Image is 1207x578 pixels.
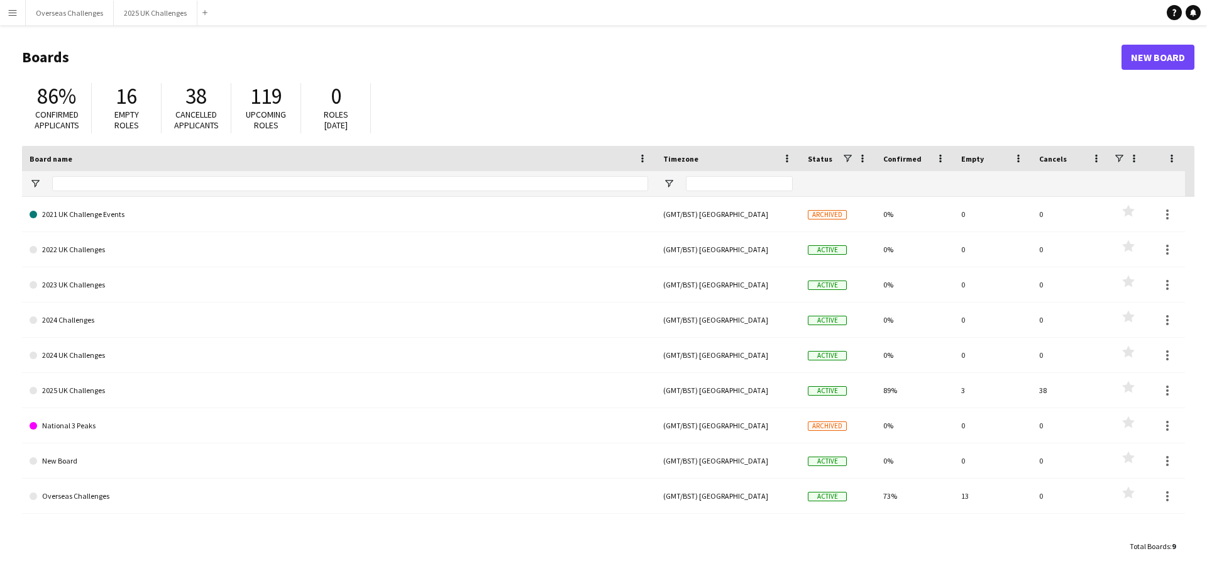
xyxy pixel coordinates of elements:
span: Empty [961,154,984,164]
div: 89% [876,373,954,408]
div: 0% [876,443,954,478]
span: Confirmed applicants [35,109,79,131]
div: 0 [1032,197,1110,231]
div: 0 [1032,232,1110,267]
div: 0 [954,232,1032,267]
div: 0 [954,408,1032,443]
span: Active [808,492,847,501]
span: Active [808,351,847,360]
span: Upcoming roles [246,109,286,131]
div: 0 [954,338,1032,372]
span: 86% [37,82,76,110]
div: 0% [876,408,954,443]
div: (GMT/BST) [GEOGRAPHIC_DATA] [656,197,800,231]
span: 0 [331,82,341,110]
div: 0 [954,267,1032,302]
div: (GMT/BST) [GEOGRAPHIC_DATA] [656,338,800,372]
span: Confirmed [883,154,922,164]
input: Board name Filter Input [52,176,648,191]
div: 0 [1032,338,1110,372]
a: 2021 UK Challenge Events [30,197,648,232]
a: 2023 UK Challenges [30,267,648,303]
span: Archived [808,421,847,431]
div: 0 [1032,408,1110,443]
span: Status [808,154,832,164]
h1: Boards [22,48,1122,67]
a: New Board [1122,45,1194,70]
div: 0 [1032,443,1110,478]
div: 0 [1032,267,1110,302]
span: Roles [DATE] [324,109,348,131]
span: Active [808,386,847,396]
span: 38 [185,82,207,110]
a: National 3 Peaks [30,408,648,443]
span: Active [808,281,847,290]
div: (GMT/BST) [GEOGRAPHIC_DATA] [656,479,800,513]
span: Active [808,316,847,325]
button: Open Filter Menu [30,178,41,189]
div: (GMT/BST) [GEOGRAPHIC_DATA] [656,408,800,443]
span: 16 [116,82,137,110]
button: 2025 UK Challenges [114,1,197,25]
span: Active [808,457,847,466]
div: 0 [954,303,1032,337]
div: 0% [876,267,954,302]
div: 0 [1032,479,1110,513]
span: Active [808,245,847,255]
span: Cancels [1039,154,1067,164]
div: 0% [876,338,954,372]
div: (GMT/BST) [GEOGRAPHIC_DATA] [656,232,800,267]
a: 2022 UK Challenges [30,232,648,267]
a: New Board [30,443,648,479]
button: Overseas Challenges [26,1,114,25]
span: Cancelled applicants [174,109,219,131]
input: Timezone Filter Input [686,176,793,191]
span: 9 [1172,542,1176,551]
div: 3 [954,373,1032,408]
div: 0 [954,197,1032,231]
div: 13 [954,479,1032,513]
div: 0% [876,303,954,337]
div: (GMT/BST) [GEOGRAPHIC_DATA] [656,443,800,478]
div: (GMT/BST) [GEOGRAPHIC_DATA] [656,267,800,302]
a: 2024 UK Challenges [30,338,648,373]
div: 0% [876,197,954,231]
div: 38 [1032,373,1110,408]
a: 2025 UK Challenges [30,373,648,408]
div: (GMT/BST) [GEOGRAPHIC_DATA] [656,373,800,408]
div: 0 [954,443,1032,478]
span: 119 [250,82,282,110]
a: Overseas Challenges [30,479,648,514]
span: Archived [808,210,847,220]
span: Empty roles [114,109,139,131]
a: 2024 Challenges [30,303,648,338]
button: Open Filter Menu [663,178,675,189]
div: : [1130,534,1176,559]
div: 73% [876,479,954,513]
div: 0% [876,232,954,267]
div: 0 [1032,303,1110,337]
span: Timezone [663,154,698,164]
span: Board name [30,154,72,164]
div: (GMT/BST) [GEOGRAPHIC_DATA] [656,303,800,337]
span: Total Boards [1130,542,1170,551]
